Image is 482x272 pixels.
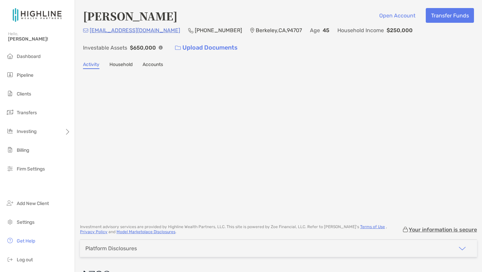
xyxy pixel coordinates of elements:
[17,166,45,172] span: Firm Settings
[17,129,36,134] span: Investing
[6,127,14,135] img: investing icon
[17,110,37,116] span: Transfers
[175,46,181,50] img: button icon
[17,257,33,263] span: Log out
[256,26,302,35] p: Berkeley , CA , 94707
[360,224,385,229] a: Terms of Use
[116,229,175,234] a: Model Marketplace Disclosures
[90,26,180,35] p: [EMAIL_ADDRESS][DOMAIN_NAME]
[6,146,14,154] img: billing icon
[409,226,477,233] p: Your information is secure
[80,224,402,234] p: Investment advisory services are provided by Highline Wealth Partners, LLC . This site is powered...
[6,218,14,226] img: settings icon
[17,91,31,97] span: Clients
[80,229,107,234] a: Privacy Policy
[143,62,163,69] a: Accounts
[6,71,14,79] img: pipeline icon
[17,147,29,153] span: Billing
[130,44,156,52] p: $650,000
[17,54,41,59] span: Dashboard
[83,44,127,52] p: Investable Assets
[387,26,413,35] p: $250,000
[6,108,14,116] img: transfers icon
[6,199,14,207] img: add_new_client icon
[83,62,99,69] a: Activity
[83,28,88,32] img: Email Icon
[85,245,137,252] div: Platform Disclosures
[6,236,14,245] img: get-help icon
[159,46,163,50] img: Info Icon
[17,72,33,78] span: Pipeline
[8,3,67,27] img: Zoe Logo
[426,8,474,23] button: Transfer Funds
[6,89,14,97] img: clients icon
[250,28,254,33] img: Location Icon
[17,201,49,206] span: Add New Client
[6,164,14,173] img: firm-settings icon
[310,26,320,35] p: Age
[17,238,35,244] span: Get Help
[323,26,329,35] p: 45
[171,41,242,55] a: Upload Documents
[8,36,71,42] span: [PERSON_NAME]!
[6,255,14,263] img: logout icon
[6,52,14,60] img: dashboard icon
[374,8,420,23] button: Open Account
[83,8,177,23] h4: [PERSON_NAME]
[109,62,133,69] a: Household
[337,26,384,35] p: Household Income
[188,28,193,33] img: Phone Icon
[17,219,34,225] span: Settings
[195,26,242,35] p: [PHONE_NUMBER]
[458,245,466,253] img: icon arrow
